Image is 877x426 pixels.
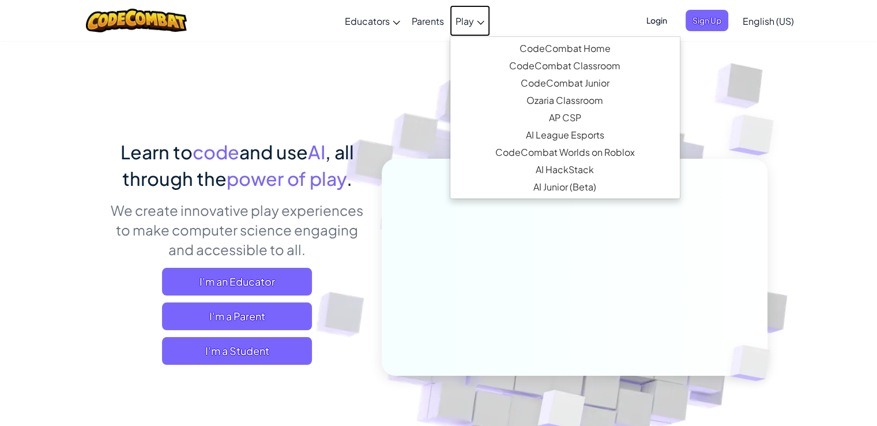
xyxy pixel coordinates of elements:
[450,161,680,178] a: AI HackStackThe first generative AI companion tool specifically crafted for those new to AI with ...
[162,268,312,296] a: I'm an Educator
[110,200,364,259] p: We create innovative play experiences to make computer science engaging and accessible to all.
[450,126,680,144] a: AI League EsportsAn epic competitive coding esports platform that encourages creative programming...
[86,9,187,32] img: CodeCombat logo
[639,10,674,31] button: Login
[737,5,800,36] a: English (US)
[339,5,406,36] a: Educators
[308,140,325,163] span: AI
[345,15,390,27] span: Educators
[162,337,312,365] button: I'm a Student
[456,15,474,27] span: Play
[706,87,806,184] img: Overlap cubes
[450,109,680,126] a: AP CSPEndorsed by the College Board, our AP CSP curriculum provides game-based and turnkey tools ...
[450,5,490,36] a: Play
[450,144,680,161] a: CodeCombat Worlds on RobloxThis MMORPG teaches Lua coding and provides a real-world platform to c...
[239,140,308,163] span: and use
[450,40,680,57] a: CodeCombat HomeWith access to all 530 levels and exclusive features like pets, premium only items...
[450,74,680,92] a: CodeCombat JuniorOur flagship K-5 curriculum features a progression of learning levels that teach...
[743,15,794,27] span: English (US)
[347,167,352,190] span: .
[450,57,680,74] a: CodeCombat Classroom
[121,140,193,163] span: Learn to
[710,321,797,405] img: Overlap cubes
[450,178,680,196] a: AI Junior (Beta)Introduces multimodal generative AI in a simple and intuitive platform designed s...
[193,140,239,163] span: code
[227,167,347,190] span: power of play
[450,92,680,109] a: Ozaria ClassroomAn enchanting narrative coding adventure that establishes the fundamentals of com...
[162,302,312,330] a: I'm a Parent
[406,5,450,36] a: Parents
[686,10,728,31] button: Sign Up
